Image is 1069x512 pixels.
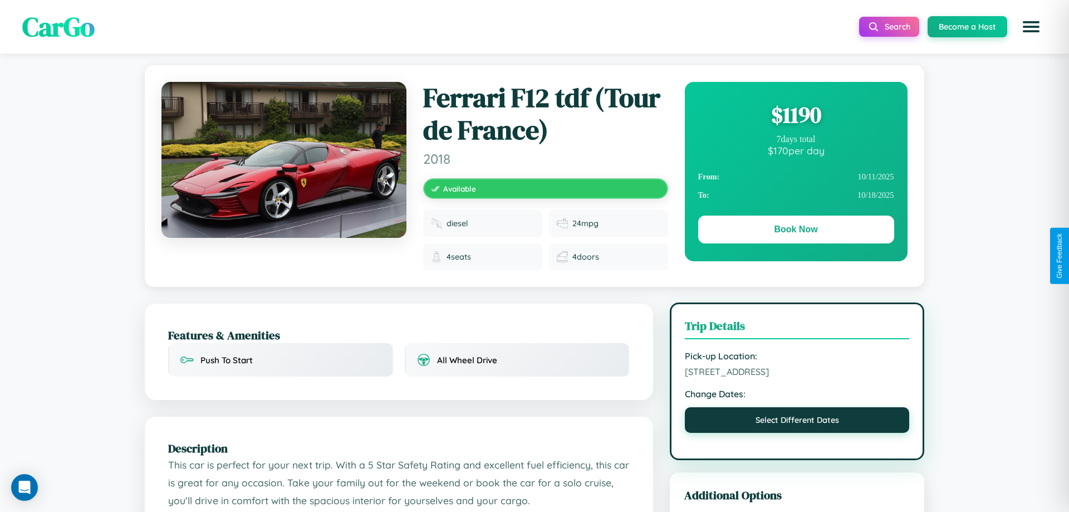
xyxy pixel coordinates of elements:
[423,150,668,167] span: 2018
[685,350,909,362] strong: Pick-up Location:
[698,216,894,243] button: Book Now
[685,388,909,399] strong: Change Dates:
[423,82,668,146] h1: Ferrari F12 tdf (Tour de France)
[698,100,894,130] div: $ 1190
[1056,233,1063,279] div: Give Feedback
[928,16,1007,37] button: Become a Host
[437,355,497,365] span: All Wheel Drive
[685,407,909,433] button: Select Different Dates
[200,355,253,365] span: Push To Start
[557,218,568,229] img: Fuel efficiency
[859,17,919,37] button: Search
[698,134,894,144] div: 7 days total
[684,487,910,503] h3: Additional Options
[168,440,630,456] h2: Description
[443,184,476,193] span: Available
[572,218,599,228] span: 24 mpg
[447,252,471,262] span: 4 seats
[698,186,894,204] div: 10 / 18 / 2025
[168,456,630,509] p: This car is perfect for your next trip. With a 5 Star Safety Rating and excellent fuel efficiency...
[431,218,442,229] img: Fuel type
[431,251,442,262] img: Seats
[447,218,468,228] span: diesel
[698,144,894,157] div: $ 170 per day
[885,22,910,32] span: Search
[22,8,95,45] span: CarGo
[572,252,599,262] span: 4 doors
[161,82,406,238] img: Ferrari F12 tdf (Tour de France) 2018
[685,366,909,377] span: [STREET_ADDRESS]
[1016,11,1047,42] button: Open menu
[698,191,709,200] strong: To:
[11,474,38,501] div: Open Intercom Messenger
[698,172,720,182] strong: From:
[685,318,909,339] h3: Trip Details
[557,251,568,262] img: Doors
[168,327,630,343] h2: Features & Amenities
[698,168,894,186] div: 10 / 11 / 2025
